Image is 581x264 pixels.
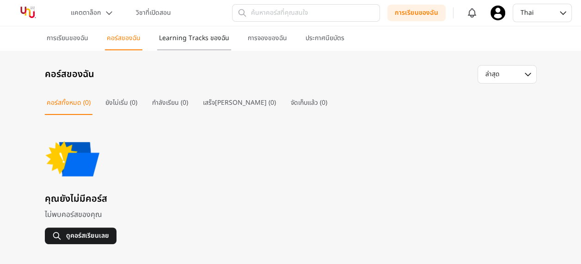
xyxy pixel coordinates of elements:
p: แคตตาล็อก [71,8,101,18]
p: ประกาศนียบัตร [306,34,344,43]
button: การเรียนของฉัน [387,5,446,21]
div: Thai [520,8,547,18]
img: Empty state [45,130,100,185]
button: การจองของฉัน [246,34,289,50]
img: YourNextU Logo [9,5,47,21]
button: คอร์สทั้งหมด (0) [45,98,92,115]
button: จัดเก็บแล้ว (0) [289,98,329,115]
button: ยังไม่เริ่ม (0) [104,98,139,115]
div: ไม่พบคอร์สของคุณ [45,209,370,220]
button: การเรียนของฉัน [45,34,90,50]
p: กำลังเรียน (0) [152,98,188,108]
p: วิชาที่เปิดสอน [136,8,171,18]
button: ดูคอร์สเรียนเลย [45,228,116,244]
p: เสร็จ[PERSON_NAME] (0) [203,98,276,108]
button: Learning Tracks ของฉัน [157,34,231,50]
button: เสร็จ[PERSON_NAME] (0) [201,98,278,115]
p: การจองของฉัน [248,34,287,43]
button: ประกาศนียบัตร [304,34,346,50]
h3: คุณยังไม่มีคอร์ส [45,192,370,205]
p: ดูคอร์สเรียนเลย [66,231,109,240]
button: คอร์สของฉัน [105,34,142,50]
a: ดูคอร์สเรียนเลย [45,228,370,244]
p: การเรียนของฉัน [47,34,88,43]
button: แคตตาล็อก [65,5,119,21]
input: ค้นหาคอร์สที่คุณสนใจ [232,4,380,22]
p: คอร์สทั้งหมด (0) [47,98,91,108]
p: คอร์สของฉัน [107,34,141,43]
h3: คอร์สของฉัน [45,68,94,81]
button: วิชาที่เปิดสอน [130,5,177,21]
p: จัดเก็บแล้ว (0) [291,98,327,108]
p: การเรียนของฉัน [395,8,438,18]
p: ยังไม่เริ่ม (0) [105,98,137,108]
p: Learning Tracks ของฉัน [159,34,229,43]
button: กำลังเรียน (0) [150,98,190,115]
